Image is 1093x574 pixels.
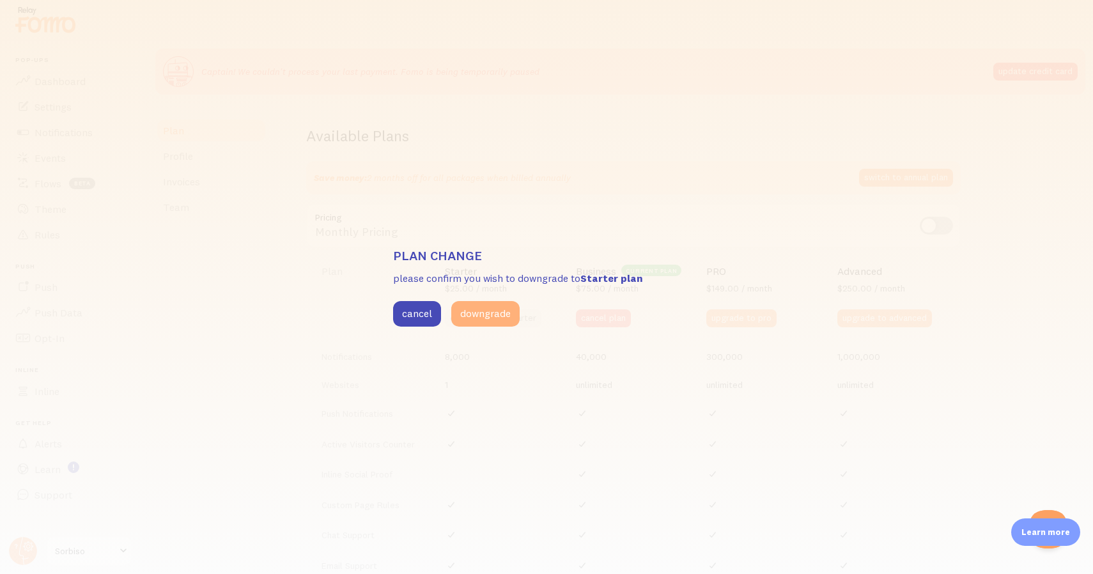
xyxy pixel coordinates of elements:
button: cancel [393,301,441,327]
iframe: Help Scout Beacon - Open [1029,510,1067,548]
p: please confirm you wish to downgrade to [393,271,700,286]
h3: Plan change [393,247,700,264]
div: Learn more [1011,518,1080,546]
b: Starter plan [580,272,643,284]
p: Learn more [1021,526,1070,538]
button: downgrade [451,301,520,327]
